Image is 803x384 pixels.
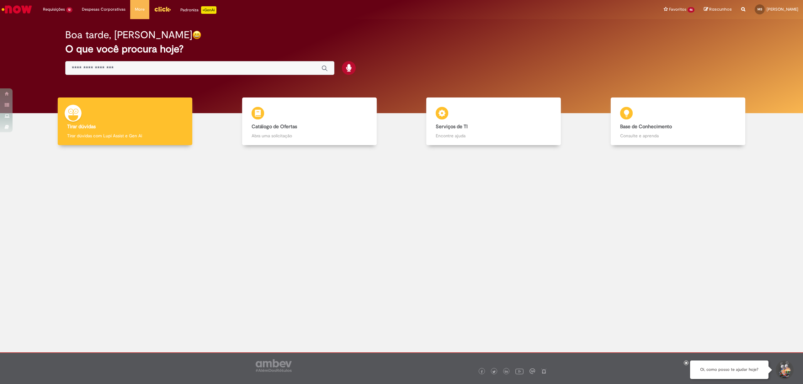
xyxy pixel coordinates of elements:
[709,6,732,12] span: Rascunhos
[180,6,216,14] div: Padroniza
[201,6,216,14] p: +GenAi
[492,370,496,373] img: logo_footer_twitter.png
[505,370,508,374] img: logo_footer_linkedin.png
[217,97,402,145] a: Catálogo de Ofertas Abra uma solicitação
[66,7,72,13] span: 12
[758,7,762,11] span: MS
[43,6,65,13] span: Requisições
[65,29,192,40] h2: Boa tarde, [PERSON_NAME]
[690,360,768,379] div: Oi, como posso te ajudar hoje?
[515,367,524,375] img: logo_footer_youtube.png
[620,133,736,139] p: Consulte e aprenda
[65,44,738,55] h2: O que você procura hoje?
[480,370,483,373] img: logo_footer_facebook.png
[33,97,217,145] a: Tirar dúvidas Tirar dúvidas com Lupi Assist e Gen Ai
[436,133,551,139] p: Encontre ajuda
[688,7,694,13] span: 46
[252,124,297,130] b: Catálogo de Ofertas
[541,368,547,374] img: logo_footer_naosei.png
[256,359,292,372] img: logo_footer_ambev_rotulo_gray.png
[192,30,201,39] img: happy-face.png
[67,133,183,139] p: Tirar dúvidas com Lupi Assist e Gen Ai
[82,6,125,13] span: Despesas Corporativas
[620,124,672,130] b: Base de Conhecimento
[401,97,586,145] a: Serviços de TI Encontre ajuda
[67,124,96,130] b: Tirar dúvidas
[1,3,33,16] img: ServiceNow
[529,368,535,374] img: logo_footer_workplace.png
[704,7,732,13] a: Rascunhos
[135,6,145,13] span: More
[252,133,367,139] p: Abra uma solicitação
[775,360,794,379] button: Iniciar Conversa de Suporte
[586,97,770,145] a: Base de Conhecimento Consulte e aprenda
[669,6,686,13] span: Favoritos
[154,4,171,14] img: click_logo_yellow_360x200.png
[767,7,798,12] span: [PERSON_NAME]
[436,124,468,130] b: Serviços de TI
